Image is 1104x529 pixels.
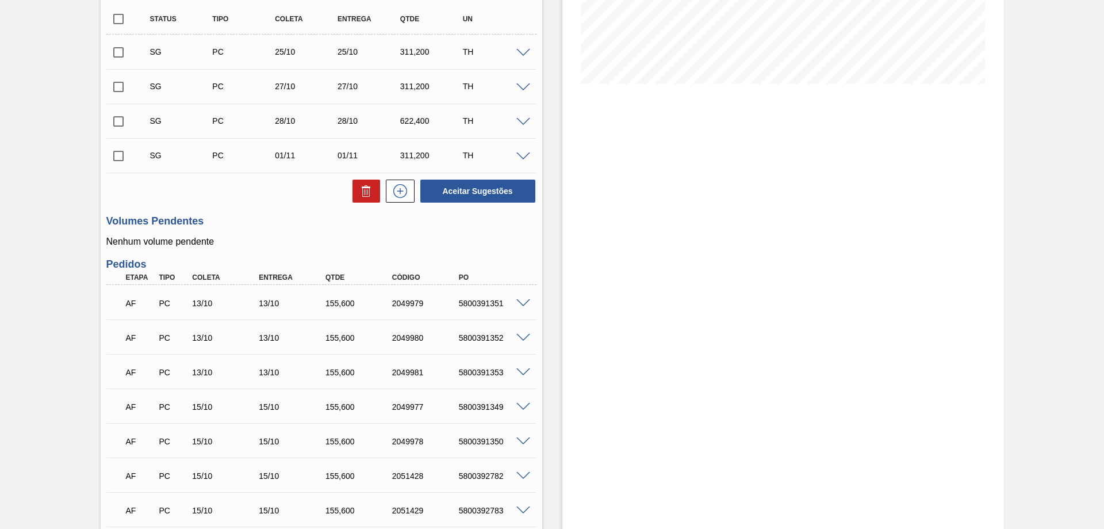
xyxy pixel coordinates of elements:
div: Aguardando Faturamento [123,325,158,351]
div: 27/10/2025 [272,82,342,91]
div: 15/10/2025 [189,506,264,515]
div: Coleta [189,273,264,281]
div: 13/10/2025 [189,333,264,342]
div: Aguardando Faturamento [123,429,158,454]
div: 27/10/2025 [335,82,404,91]
div: Aceitar Sugestões [415,178,536,204]
h3: Volumes Pendentes [106,215,536,227]
div: 155,600 [323,299,397,308]
div: 15/10/2025 [256,402,331,412]
div: Status [147,15,217,23]
div: 15/10/2025 [256,506,331,515]
div: Pedido de Compra [156,506,190,515]
div: Aguardando Faturamento [123,463,158,489]
div: Pedido de Compra [209,116,279,125]
div: 5800392782 [456,471,531,481]
div: 2049978 [389,437,464,446]
div: 2051429 [389,506,464,515]
div: Pedido de Compra [156,471,190,481]
div: Aguardando Faturamento [123,291,158,316]
div: 15/10/2025 [256,437,331,446]
div: 311,200 [397,47,467,56]
div: 5800391350 [456,437,531,446]
div: TH [460,82,530,91]
div: Qtde [397,15,467,23]
div: 622,400 [397,116,467,125]
div: 5800392783 [456,506,531,515]
div: 01/11/2025 [335,151,404,160]
div: 155,600 [323,506,397,515]
div: 28/10/2025 [335,116,404,125]
div: 28/10/2025 [272,116,342,125]
div: 15/10/2025 [189,471,264,481]
div: 5800391351 [456,299,531,308]
div: 13/10/2025 [256,299,331,308]
div: 25/10/2025 [335,47,404,56]
div: 13/10/2025 [256,333,331,342]
p: Nenhum volume pendente [106,237,536,247]
div: 13/10/2025 [189,299,264,308]
div: Aguardando Faturamento [123,394,158,420]
div: 2049981 [389,368,464,377]
div: Pedido de Compra [156,333,190,342]
div: Entrega [256,273,331,281]
div: 2051428 [389,471,464,481]
div: 13/10/2025 [256,368,331,377]
div: Pedido de Compra [156,368,190,377]
div: TH [460,47,530,56]
div: 15/10/2025 [189,402,264,412]
div: 01/11/2025 [272,151,342,160]
div: Excluir Sugestões [347,180,380,203]
p: AF [126,368,155,377]
div: Coleta [272,15,342,23]
div: Nova sugestão [380,180,415,203]
p: AF [126,333,155,342]
button: Aceitar Sugestões [420,180,535,203]
div: TH [460,151,530,160]
p: AF [126,506,155,515]
div: Pedido de Compra [209,47,279,56]
div: Tipo [209,15,279,23]
div: Pedido de Compra [156,402,190,412]
div: 5800391353 [456,368,531,377]
h3: Pedidos [106,258,536,271]
div: 5800391349 [456,402,531,412]
div: 311,200 [397,151,467,160]
div: Código [389,273,464,281]
div: Sugestão Criada [147,151,217,160]
p: AF [126,471,155,481]
div: Tipo [156,273,190,281]
div: Pedido de Compra [156,299,190,308]
div: 25/10/2025 [272,47,342,56]
div: 155,600 [323,333,397,342]
p: AF [126,437,155,446]
p: AF [126,299,155,308]
div: PO [456,273,531,281]
div: Sugestão Criada [147,82,217,91]
div: Pedido de Compra [209,151,279,160]
div: Sugestão Criada [147,47,217,56]
div: 13/10/2025 [189,368,264,377]
div: Etapa [123,273,158,281]
div: Pedido de Compra [156,437,190,446]
div: 5800391352 [456,333,531,342]
div: UN [460,15,530,23]
div: Aguardando Faturamento [123,360,158,385]
p: AF [126,402,155,412]
div: 2049979 [389,299,464,308]
div: 2049980 [389,333,464,342]
div: Pedido de Compra [209,82,279,91]
div: 155,600 [323,437,397,446]
div: Sugestão Criada [147,116,217,125]
div: Entrega [335,15,404,23]
div: Aguardando Faturamento [123,498,158,523]
div: 2049977 [389,402,464,412]
div: 155,600 [323,402,397,412]
div: 311,200 [397,82,467,91]
div: 15/10/2025 [189,437,264,446]
div: 155,600 [323,368,397,377]
div: 155,600 [323,471,397,481]
div: 15/10/2025 [256,471,331,481]
div: Qtde [323,273,397,281]
div: TH [460,116,530,125]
